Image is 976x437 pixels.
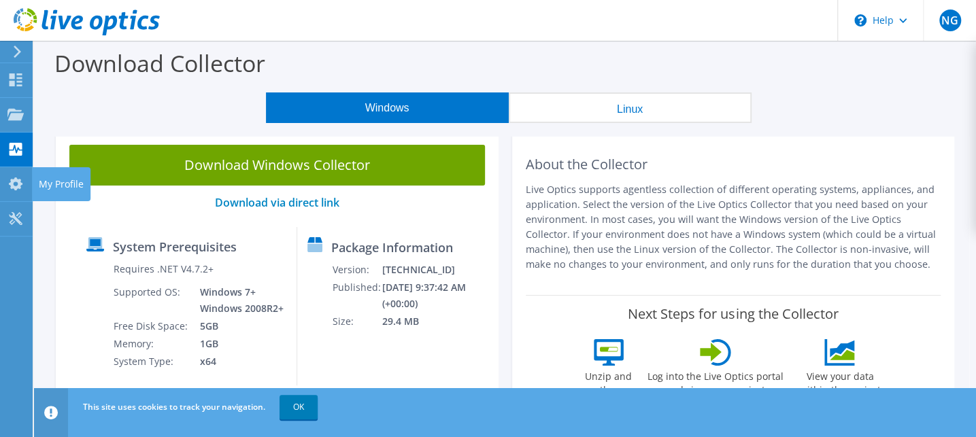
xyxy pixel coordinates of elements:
td: Memory: [113,335,190,353]
td: Size: [332,313,382,330]
button: Linux [509,92,752,123]
label: Next Steps for using the Collector [628,306,838,322]
td: Windows 7+ Windows 2008R2+ [190,283,286,317]
a: Download Windows Collector [69,145,485,186]
td: 1GB [190,335,286,353]
label: Package Information [331,241,453,254]
td: Version: [332,261,382,279]
a: Download via direct link [215,195,339,210]
label: Unzip and run the .exe [577,366,640,397]
svg: \n [854,14,866,27]
label: Log into the Live Optics portal and view your project [647,366,784,397]
td: 5GB [190,317,286,335]
td: x64 [190,353,286,370]
td: Supported OS: [113,283,190,317]
td: System Type: [113,353,190,370]
label: View your data within the project [791,366,889,397]
td: [DATE] 9:37:42 AM (+00:00) [382,279,492,313]
td: [TECHNICAL_ID] [382,261,492,279]
label: Download Collector [54,48,265,79]
td: 29.4 MB [382,313,492,330]
div: My Profile [32,167,90,201]
label: System Prerequisites [113,240,237,254]
p: Live Optics supports agentless collection of different operating systems, appliances, and applica... [526,182,941,272]
span: This site uses cookies to track your navigation. [83,401,265,413]
a: OK [280,395,318,419]
span: NG [939,10,961,31]
label: Requires .NET V4.7.2+ [114,262,214,276]
td: Published: [332,279,382,313]
h2: About the Collector [526,156,941,173]
button: Windows [266,92,509,123]
td: Free Disk Space: [113,317,190,335]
